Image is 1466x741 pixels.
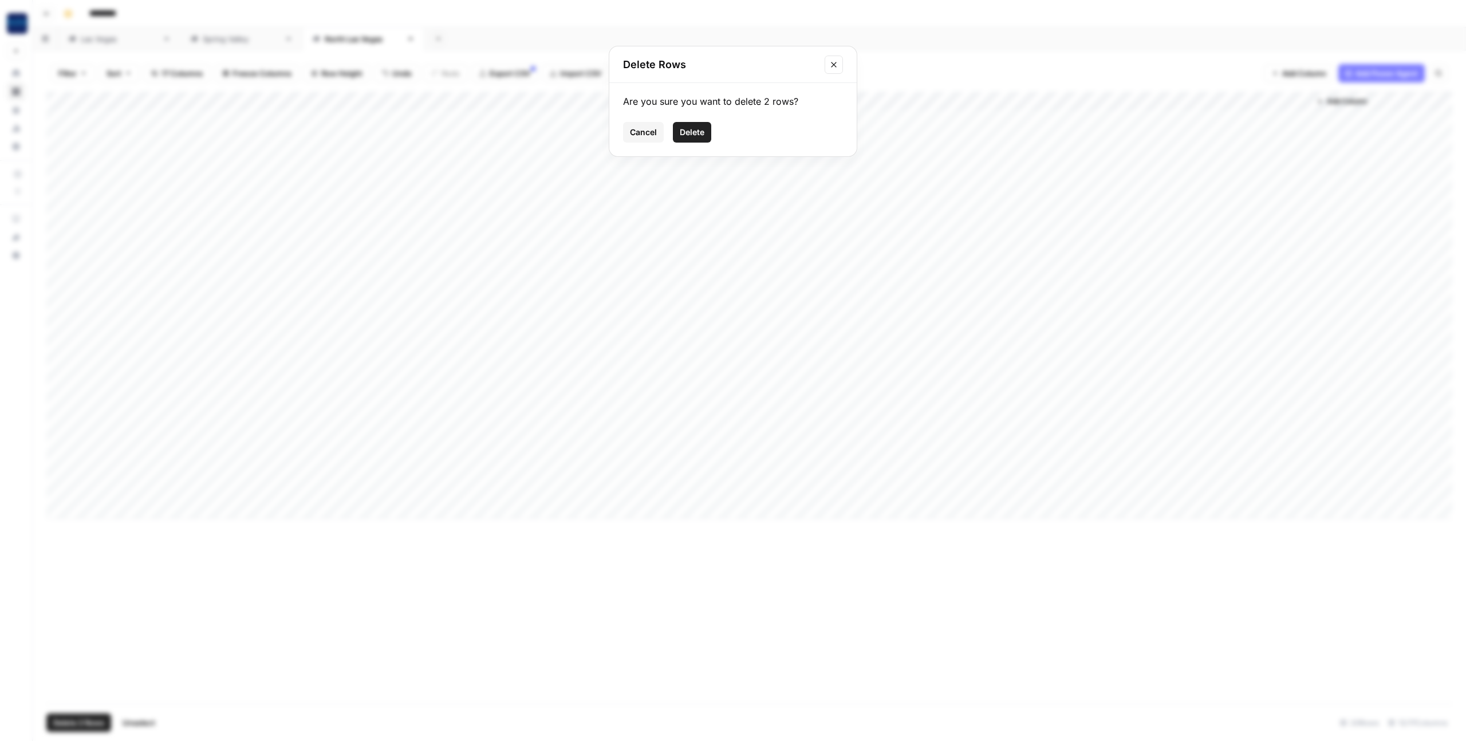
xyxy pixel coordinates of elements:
button: Delete [673,122,711,143]
button: Close modal [825,56,843,74]
span: Cancel [630,127,657,138]
div: Are you sure you want to delete 2 rows? [623,94,843,108]
span: Delete [680,127,704,138]
button: Cancel [623,122,664,143]
h2: Delete Rows [623,57,818,73]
